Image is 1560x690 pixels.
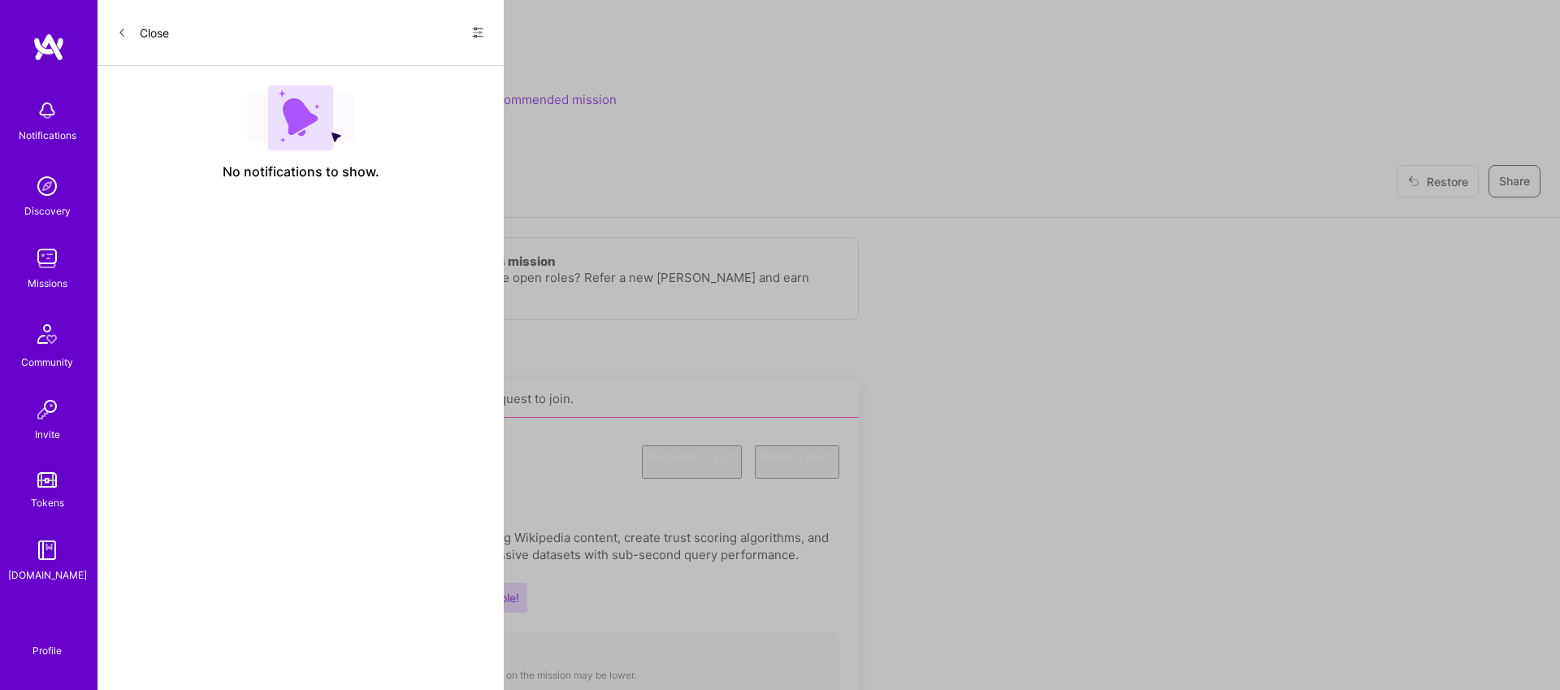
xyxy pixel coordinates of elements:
a: Profile [27,625,67,657]
span: No notifications to show. [223,163,379,180]
div: Profile [32,642,62,657]
img: Community [28,315,67,354]
img: empty [247,85,354,150]
div: Missions [28,275,67,292]
img: tokens [37,472,57,488]
div: [DOMAIN_NAME] [8,566,87,584]
img: guide book [31,534,63,566]
button: Close [117,20,169,46]
img: discovery [31,170,63,202]
div: Notifications [19,127,76,144]
img: bell [31,94,63,127]
img: logo [32,33,65,62]
div: Tokens [31,494,64,511]
img: teamwork [31,242,63,275]
img: Invite [31,393,63,426]
div: Community [21,354,73,371]
div: Discovery [24,202,71,219]
div: Invite [35,426,60,443]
